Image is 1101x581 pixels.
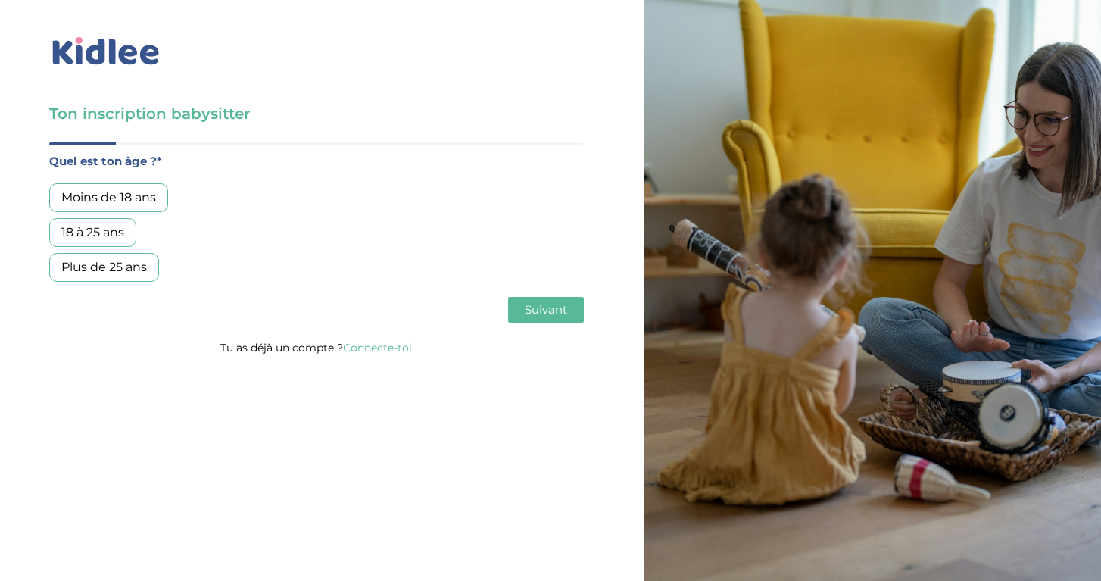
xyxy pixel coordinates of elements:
div: 18 à 25 ans [49,218,136,247]
a: Connecte-toi [343,341,412,355]
h3: Ton inscription babysitter [49,103,584,124]
img: logo_kidlee_bleu [49,34,163,69]
button: Précédent [49,297,120,323]
label: Quel est ton âge ?* [49,151,584,171]
p: Tu as déjà un compte ? [49,338,584,358]
div: Plus de 25 ans [49,253,159,282]
div: Moins de 18 ans [49,183,168,212]
span: Suivant [525,302,567,317]
button: Suivant [508,297,584,323]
